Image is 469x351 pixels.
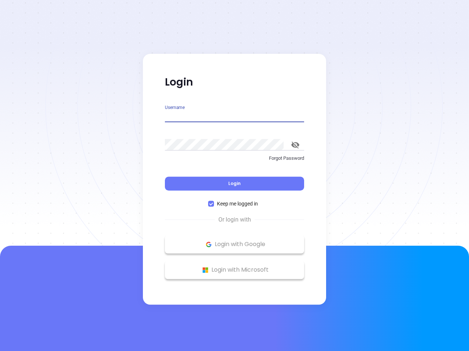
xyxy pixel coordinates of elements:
[169,239,300,250] p: Login with Google
[228,180,241,186] span: Login
[165,155,304,168] a: Forgot Password
[165,235,304,253] button: Google Logo Login with Google
[165,261,304,279] button: Microsoft Logo Login with Microsoft
[165,155,304,162] p: Forgot Password
[201,265,210,275] img: Microsoft Logo
[165,177,304,190] button: Login
[165,76,304,89] p: Login
[204,240,213,249] img: Google Logo
[214,200,261,208] span: Keep me logged in
[287,136,304,154] button: toggle password visibility
[165,105,185,110] label: Username
[169,264,300,275] p: Login with Microsoft
[215,215,255,224] span: Or login with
